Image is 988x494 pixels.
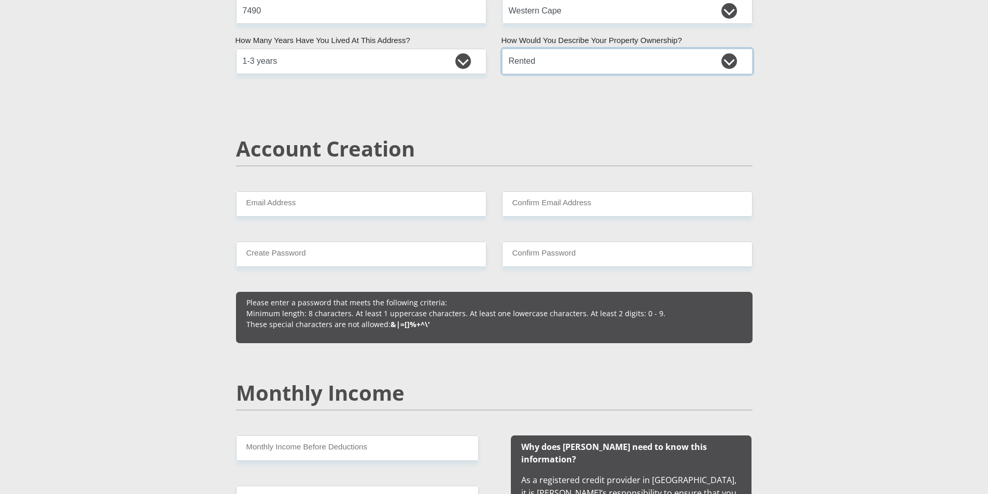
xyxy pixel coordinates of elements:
[391,319,430,329] b: &|=[]%+^\'
[502,242,753,267] input: Confirm Password
[236,191,486,217] input: Email Address
[236,136,753,161] h2: Account Creation
[236,380,753,405] h2: Monthly Income
[236,242,486,267] input: Create Password
[502,191,753,217] input: Confirm Email Address
[236,435,479,461] input: Monthly Income Before Deductions
[246,297,742,330] p: Please enter a password that meets the following criteria: Minimum length: 8 characters. At least...
[502,49,753,74] select: Please select a value
[236,49,486,74] select: Please select a value
[521,441,707,465] b: Why does [PERSON_NAME] need to know this information?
